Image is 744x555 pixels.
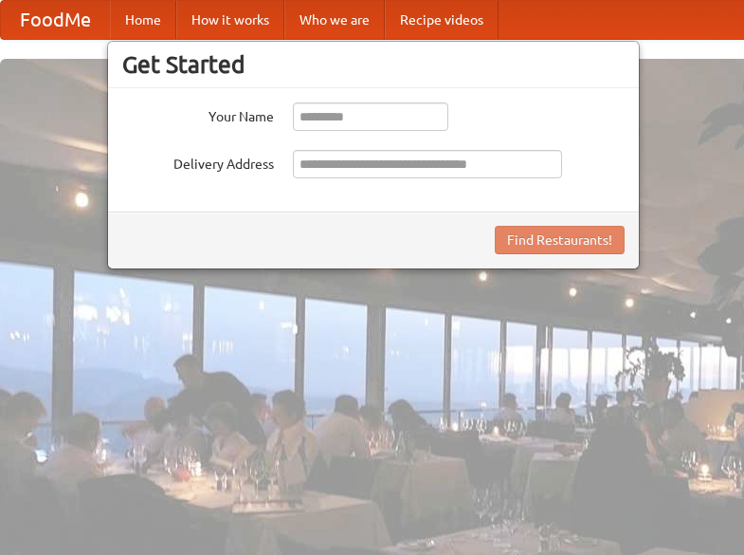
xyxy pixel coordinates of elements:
[284,1,385,39] a: Who we are
[495,226,625,254] button: Find Restaurants!
[176,1,284,39] a: How it works
[122,50,625,79] h3: Get Started
[110,1,176,39] a: Home
[1,1,110,39] a: FoodMe
[122,102,274,126] label: Your Name
[122,150,274,174] label: Delivery Address
[385,1,499,39] a: Recipe videos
